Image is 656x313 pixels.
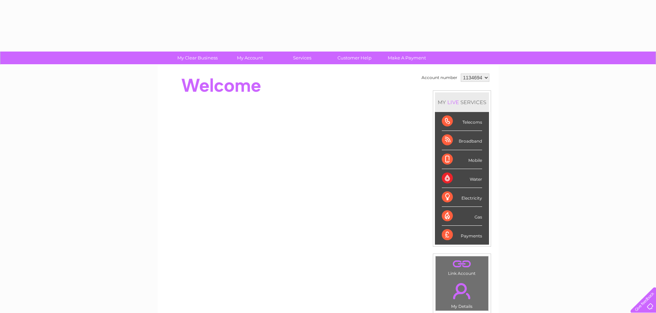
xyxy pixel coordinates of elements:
[326,52,383,64] a: Customer Help
[442,207,482,226] div: Gas
[435,92,489,112] div: MY SERVICES
[274,52,331,64] a: Services
[420,72,459,83] td: Account number
[446,99,460,105] div: LIVE
[442,169,482,188] div: Water
[378,52,435,64] a: Make A Payment
[442,188,482,207] div: Electricity
[442,150,482,169] div: Mobile
[442,131,482,150] div: Broadband
[437,279,487,303] a: .
[442,112,482,131] div: Telecoms
[221,52,278,64] a: My Account
[435,256,489,278] td: Link Account
[437,258,487,270] a: .
[169,52,226,64] a: My Clear Business
[435,277,489,311] td: My Details
[442,226,482,244] div: Payments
